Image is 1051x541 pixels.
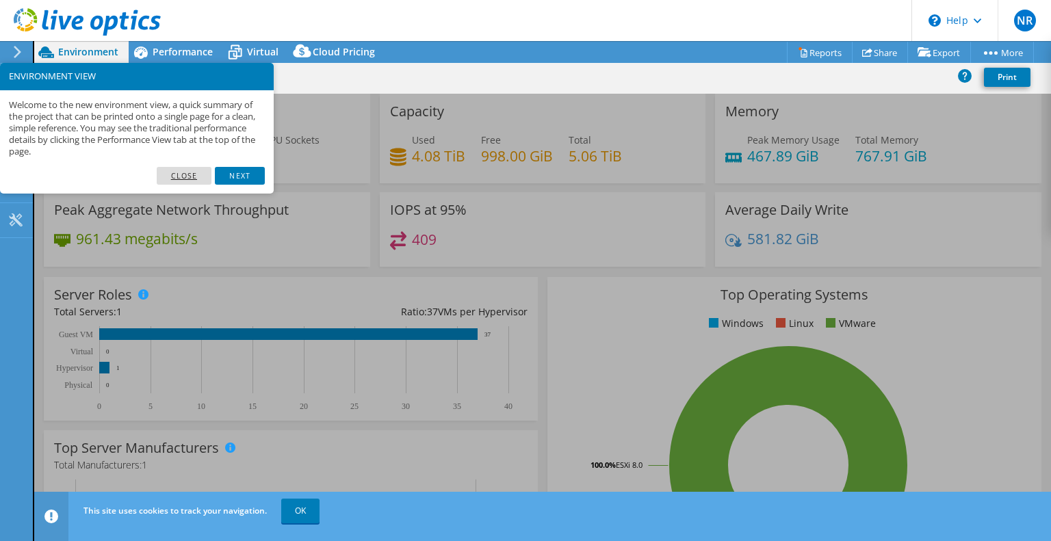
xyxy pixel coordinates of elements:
[153,45,213,58] span: Performance
[313,45,375,58] span: Cloud Pricing
[1014,10,1036,31] span: NR
[247,45,278,58] span: Virtual
[157,167,212,185] a: Close
[58,45,118,58] span: Environment
[83,505,267,516] span: This site uses cookies to track your navigation.
[9,72,265,81] h3: ENVIRONMENT VIEW
[281,499,320,523] a: OK
[907,42,971,63] a: Export
[852,42,908,63] a: Share
[929,14,941,27] svg: \n
[970,42,1034,63] a: More
[215,167,264,185] a: Next
[9,99,265,158] p: Welcome to the new environment view, a quick summary of the project that can be printed onto a si...
[787,42,853,63] a: Reports
[984,68,1030,87] a: Print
